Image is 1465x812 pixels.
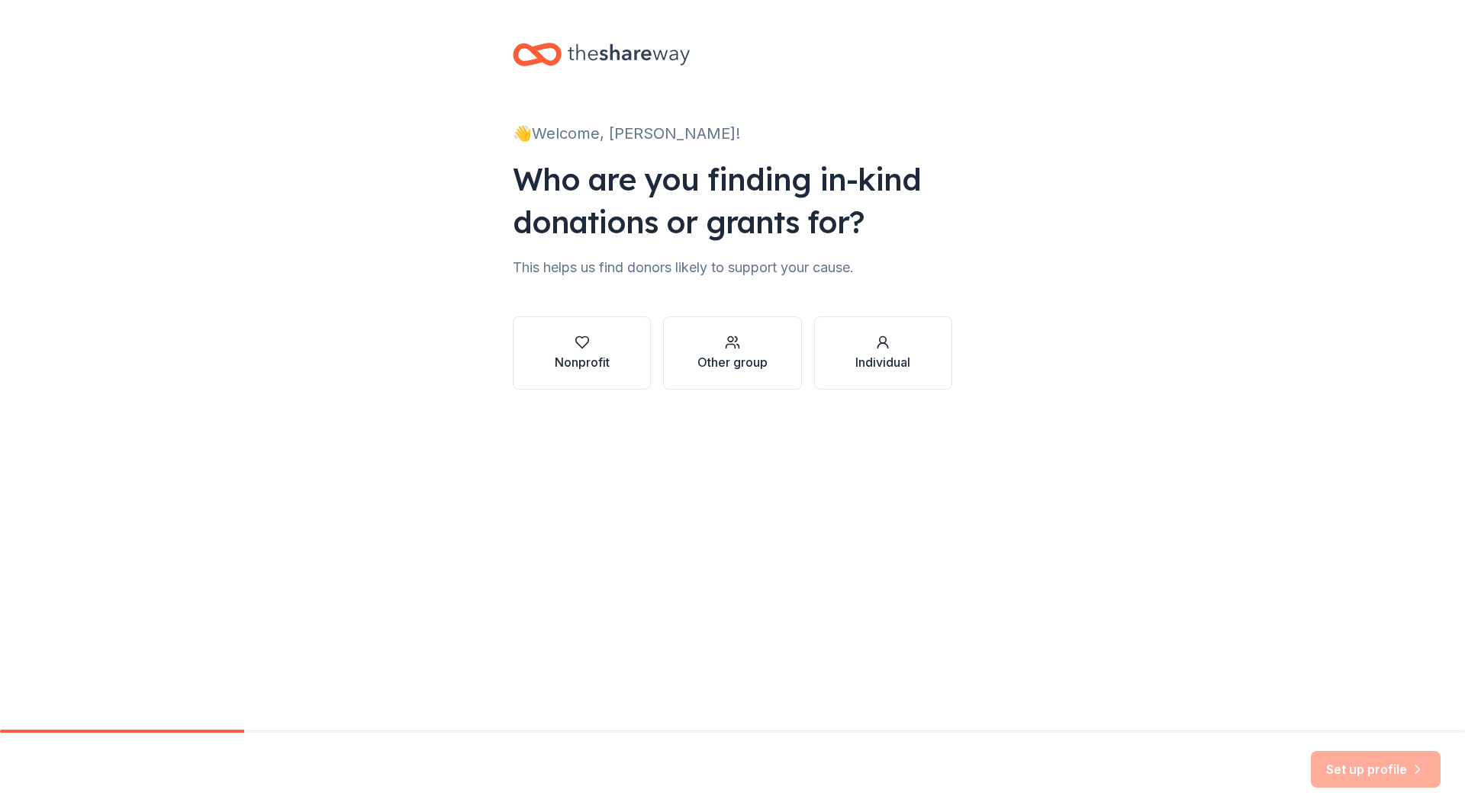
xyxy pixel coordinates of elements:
div: Individual [855,353,910,371]
div: 👋 Welcome, [PERSON_NAME]! [513,121,952,146]
button: Nonprofit [513,316,651,390]
button: Other group [663,316,801,390]
div: Other group [697,353,768,371]
button: Individual [814,316,952,390]
div: This helps us find donors likely to support your cause. [513,255,952,280]
div: Nonprofit [555,353,610,371]
div: Who are you finding in-kind donations or grants for? [513,158,952,243]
